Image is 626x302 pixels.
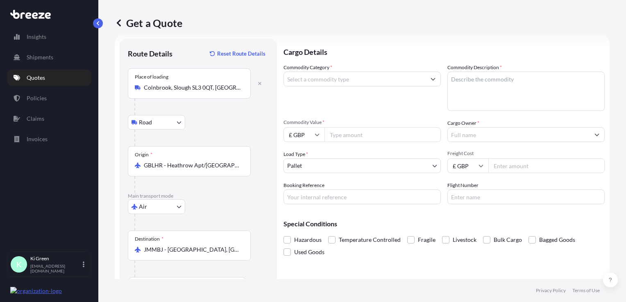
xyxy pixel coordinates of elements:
span: Fragile [418,234,435,246]
label: Flight Number [447,181,479,189]
button: Show suggestions [590,127,604,142]
input: Destination [144,246,240,254]
button: Reset Route Details [206,47,269,60]
span: Bulk Cargo [494,234,522,246]
a: Policies [7,90,91,106]
input: Origin [144,161,240,169]
label: Commodity Category [284,63,332,72]
span: Hazardous [294,234,322,246]
span: Bagged Goods [539,234,575,246]
p: Claims [27,115,44,123]
p: Policies [27,94,47,102]
p: Invoices [27,135,48,143]
p: Shipments [27,53,53,61]
label: Cargo Owner [447,119,479,127]
a: Quotes [7,70,91,86]
img: organization-logo [10,287,62,295]
span: Commodity Value [284,119,441,126]
span: Road [139,118,152,126]
span: Air [139,203,147,211]
p: Get a Quote [115,16,182,29]
a: Insights [7,29,91,45]
span: K [16,260,21,268]
span: Load Type [284,150,308,158]
span: Used Goods [294,246,324,258]
p: [EMAIL_ADDRESS][DOMAIN_NAME] [30,264,81,273]
p: Cargo Details [284,39,605,63]
p: Special Conditions [284,221,605,227]
a: Claims [7,110,91,127]
input: Select a commodity type [284,72,426,86]
p: Route Details [128,49,172,59]
label: Commodity Description [447,63,502,72]
p: Ki Green [30,255,81,262]
input: Enter name [447,189,605,204]
p: Reset Route Details [217,50,265,58]
span: Temperature Controlled [339,234,401,246]
input: Full name [448,127,590,142]
label: Booking Reference [284,181,324,189]
input: Type amount [324,127,441,142]
button: Pallet [284,158,441,173]
a: Terms of Use [572,287,600,294]
span: Pallet [287,162,302,170]
div: Destination [135,236,163,242]
a: Shipments [7,49,91,65]
p: Quotes [27,74,45,82]
input: Place of loading [144,83,240,92]
p: Main transport mode [128,193,269,199]
span: Livestock [453,234,476,246]
div: Origin [135,151,152,158]
input: Your internal reference [284,189,441,204]
button: Select transport [128,199,185,214]
button: Select transport [128,115,185,130]
a: Invoices [7,131,91,147]
div: Place of loading [135,74,168,80]
span: Freight Cost [447,150,605,157]
button: Cover port to door - Add place of discharge [128,277,247,290]
input: Enter amount [488,158,605,173]
p: Insights [27,33,46,41]
button: Show suggestions [426,72,440,86]
a: Privacy Policy [536,287,566,294]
